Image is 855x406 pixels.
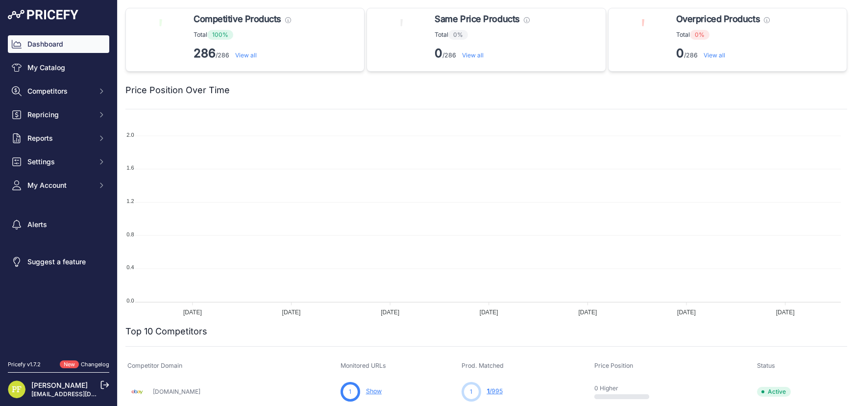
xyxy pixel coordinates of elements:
[366,387,382,395] a: Show
[757,387,791,397] span: Active
[194,30,291,40] p: Total
[8,82,109,100] button: Competitors
[194,46,216,60] strong: 286
[194,46,291,61] p: /286
[126,198,134,204] tspan: 1.2
[776,309,795,316] tspan: [DATE]
[126,231,134,237] tspan: 0.8
[704,51,725,59] a: View all
[676,46,770,61] p: /286
[8,153,109,171] button: Settings
[207,30,233,40] span: 100%
[579,309,597,316] tspan: [DATE]
[435,46,529,61] p: /286
[480,309,498,316] tspan: [DATE]
[448,30,468,40] span: 0%
[125,325,207,338] h2: Top 10 Competitors
[125,83,230,97] h2: Price Position Over Time
[462,51,484,59] a: View all
[435,12,519,26] span: Same Price Products
[594,362,633,369] span: Price Position
[8,360,41,369] div: Pricefy v1.7.2
[8,129,109,147] button: Reports
[31,381,88,389] a: [PERSON_NAME]
[594,384,657,392] p: 0 Higher
[470,387,472,396] span: 1
[127,362,182,369] span: Competitor Domain
[676,46,684,60] strong: 0
[435,30,529,40] p: Total
[126,132,134,138] tspan: 2.0
[194,12,281,26] span: Competitive Products
[8,177,109,194] button: My Account
[8,253,109,271] a: Suggest a feature
[757,362,775,369] span: Status
[676,30,770,40] p: Total
[381,309,399,316] tspan: [DATE]
[676,12,760,26] span: Overpriced Products
[8,35,109,53] a: Dashboard
[341,362,386,369] span: Monitored URLs
[487,387,503,395] a: 1/995
[31,390,134,398] a: [EMAIL_ADDRESS][DOMAIN_NAME]
[235,51,257,59] a: View all
[27,110,92,120] span: Repricing
[153,388,200,395] a: [DOMAIN_NAME]
[27,86,92,96] span: Competitors
[183,309,202,316] tspan: [DATE]
[126,298,134,304] tspan: 0.0
[8,216,109,233] a: Alerts
[126,264,134,270] tspan: 0.4
[27,133,92,143] span: Reports
[677,309,696,316] tspan: [DATE]
[462,362,504,369] span: Prod. Matched
[8,35,109,349] nav: Sidebar
[8,59,109,76] a: My Catalog
[435,46,442,60] strong: 0
[8,10,78,20] img: Pricefy Logo
[8,106,109,124] button: Repricing
[60,360,79,369] span: New
[690,30,709,40] span: 0%
[27,180,92,190] span: My Account
[487,387,489,395] span: 1
[282,309,301,316] tspan: [DATE]
[27,157,92,167] span: Settings
[81,361,109,368] a: Changelog
[126,165,134,171] tspan: 1.6
[349,387,351,396] span: 1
